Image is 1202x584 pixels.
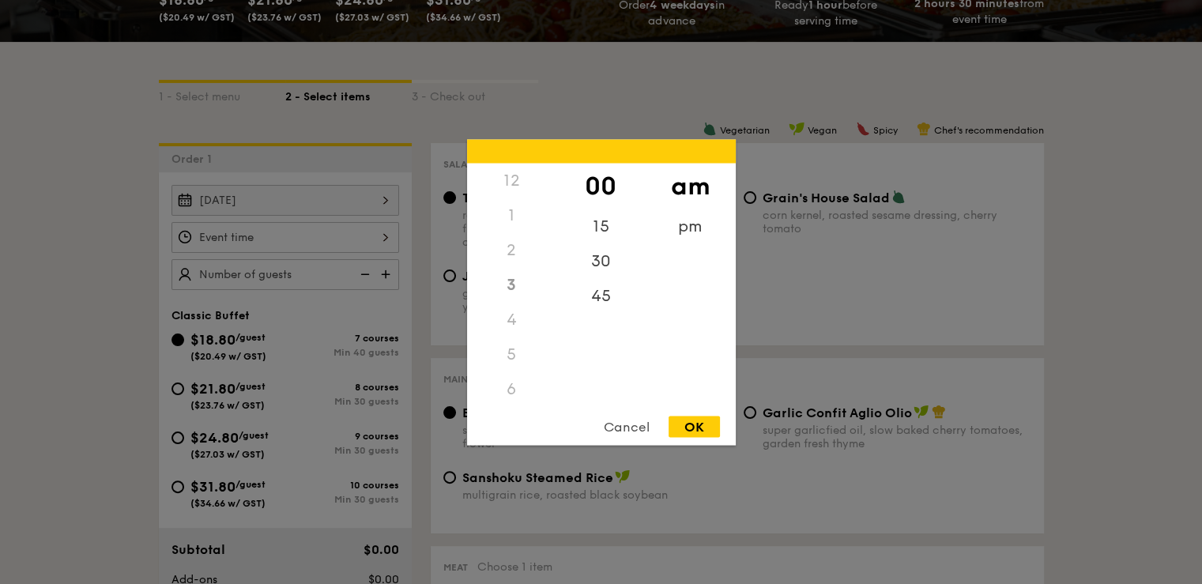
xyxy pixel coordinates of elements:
div: 2 [467,232,556,267]
div: 15 [556,209,646,243]
div: Cancel [588,416,665,437]
div: 3 [467,267,556,302]
div: pm [646,209,735,243]
div: 4 [467,302,556,337]
div: 5 [467,337,556,371]
div: 1 [467,198,556,232]
div: 6 [467,371,556,406]
div: am [646,163,735,209]
div: 12 [467,163,556,198]
div: 45 [556,278,646,313]
div: OK [669,416,720,437]
div: 30 [556,243,646,278]
div: 00 [556,163,646,209]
